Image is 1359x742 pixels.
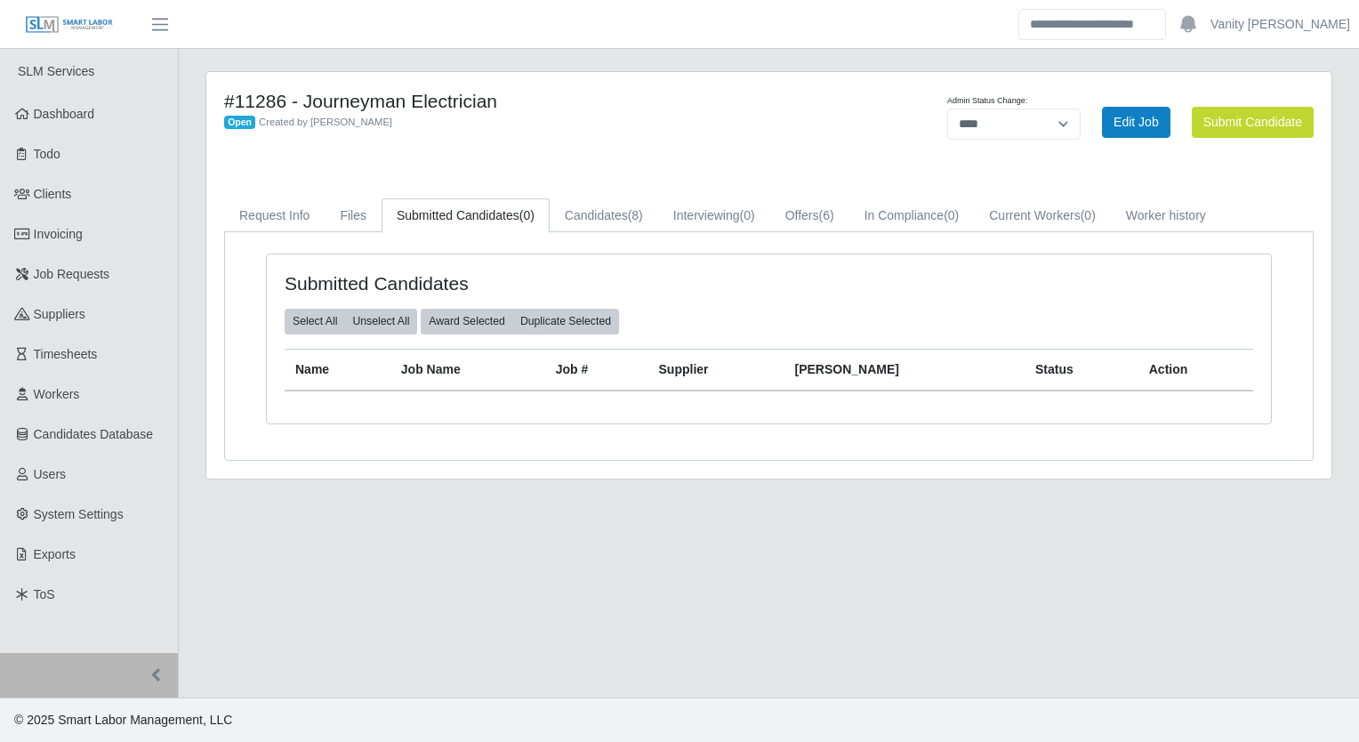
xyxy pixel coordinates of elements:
span: Workers [34,387,80,401]
label: Admin Status Change: [947,95,1027,108]
th: Job Name [390,349,545,391]
h4: #11286 - Journeyman Electrician [224,90,848,112]
span: (0) [944,208,959,222]
input: Search [1018,9,1166,40]
a: Request Info [224,198,325,233]
span: Open [224,116,255,130]
th: [PERSON_NAME] [784,349,1025,391]
a: Vanity [PERSON_NAME] [1210,15,1350,34]
a: Candidates [550,198,658,233]
span: (6) [819,208,834,222]
button: Duplicate Selected [512,309,619,334]
button: Unselect All [344,309,417,334]
th: Action [1138,349,1253,391]
span: Invoicing [34,227,83,241]
button: Award Selected [421,309,513,334]
span: Clients [34,187,72,201]
a: Current Workers [974,198,1111,233]
span: © 2025 Smart Labor Management, LLC [14,713,232,727]
span: System Settings [34,507,124,521]
img: SLM Logo [25,15,114,35]
span: Timesheets [34,347,98,361]
span: Created by [PERSON_NAME] [259,117,392,127]
span: ToS [34,587,55,601]
div: bulk actions [421,309,619,334]
th: Job # [545,349,648,391]
span: SLM Services [18,64,94,78]
span: Users [34,467,67,481]
span: Job Requests [34,267,110,281]
span: Todo [34,147,60,161]
a: Submitted Candidates [382,198,550,233]
span: (0) [519,208,535,222]
div: bulk actions [285,309,417,334]
a: Edit Job [1102,107,1170,138]
a: Files [325,198,382,233]
span: (0) [1081,208,1096,222]
span: Suppliers [34,307,85,321]
a: Offers [770,198,849,233]
a: Worker history [1111,198,1221,233]
span: Dashboard [34,107,95,121]
a: In Compliance [849,198,975,233]
th: Status [1025,349,1138,391]
span: Exports [34,547,76,561]
span: Candidates Database [34,427,154,441]
a: Interviewing [658,198,770,233]
span: (8) [628,208,643,222]
button: Select All [285,309,345,334]
th: Name [285,349,390,391]
h4: Submitted Candidates [285,272,672,294]
button: Submit Candidate [1192,107,1314,138]
th: Supplier [648,349,784,391]
span: (0) [740,208,755,222]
